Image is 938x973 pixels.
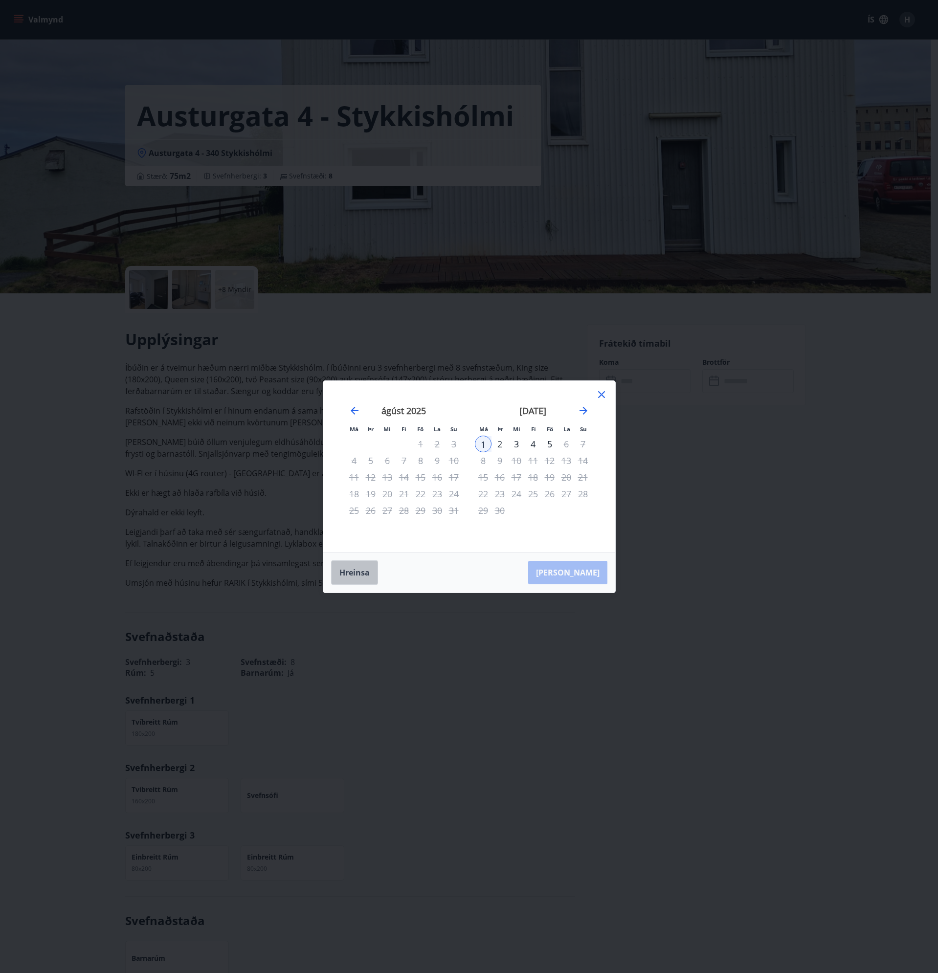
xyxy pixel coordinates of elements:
td: Not available. mánudagur, 25. ágúst 2025 [346,502,362,519]
td: Not available. sunnudagur, 31. ágúst 2025 [446,502,462,519]
td: Not available. miðvikudagur, 27. ágúst 2025 [379,502,396,519]
td: Not available. þriðjudagur, 9. september 2025 [491,452,508,469]
td: Not available. mánudagur, 29. september 2025 [475,502,491,519]
div: Aðeins útritun í boði [541,452,558,469]
td: Not available. laugardagur, 6. september 2025 [558,436,575,452]
td: Not available. miðvikudagur, 20. ágúst 2025 [379,486,396,502]
td: Choose föstudagur, 5. september 2025 as your check-out date. It’s available. [541,436,558,452]
td: Not available. sunnudagur, 14. september 2025 [575,452,591,469]
td: Not available. föstudagur, 1. ágúst 2025 [412,436,429,452]
div: Move backward to switch to the previous month. [349,405,360,417]
td: Not available. þriðjudagur, 26. ágúst 2025 [362,502,379,519]
small: Fi [402,425,406,433]
td: Not available. þriðjudagur, 23. september 2025 [491,486,508,502]
td: Not available. föstudagur, 26. september 2025 [541,486,558,502]
td: Not available. sunnudagur, 17. ágúst 2025 [446,469,462,486]
td: Choose miðvikudagur, 3. september 2025 as your check-out date. It’s available. [508,436,525,452]
td: Not available. þriðjudagur, 5. ágúst 2025 [362,452,379,469]
div: Aðeins útritun í boði [541,436,558,452]
strong: [DATE] [519,405,546,417]
td: Not available. miðvikudagur, 6. ágúst 2025 [379,452,396,469]
td: Not available. fimmtudagur, 7. ágúst 2025 [396,452,412,469]
td: Not available. þriðjudagur, 12. ágúst 2025 [362,469,379,486]
td: Not available. laugardagur, 9. ágúst 2025 [429,452,446,469]
td: Not available. föstudagur, 12. september 2025 [541,452,558,469]
td: Not available. laugardagur, 13. september 2025 [558,452,575,469]
td: Not available. fimmtudagur, 28. ágúst 2025 [396,502,412,519]
td: Not available. sunnudagur, 7. september 2025 [575,436,591,452]
small: Su [450,425,457,433]
td: Not available. föstudagur, 8. ágúst 2025 [412,452,429,469]
div: 1 [475,436,491,452]
td: Not available. sunnudagur, 21. september 2025 [575,469,591,486]
td: Choose þriðjudagur, 2. september 2025 as your check-out date. It’s available. [491,436,508,452]
strong: ágúst 2025 [381,405,426,417]
td: Not available. sunnudagur, 28. september 2025 [575,486,591,502]
div: 3 [508,436,525,452]
small: Fö [547,425,553,433]
td: Not available. miðvikudagur, 17. september 2025 [508,469,525,486]
td: Not available. sunnudagur, 3. ágúst 2025 [446,436,462,452]
small: Su [580,425,587,433]
td: Not available. fimmtudagur, 21. ágúst 2025 [396,486,412,502]
td: Not available. mánudagur, 11. ágúst 2025 [346,469,362,486]
small: La [563,425,570,433]
td: Not available. fimmtudagur, 11. september 2025 [525,452,541,469]
td: Not available. föstudagur, 22. ágúst 2025 [412,486,429,502]
td: Not available. fimmtudagur, 14. ágúst 2025 [396,469,412,486]
td: Not available. sunnudagur, 24. ágúst 2025 [446,486,462,502]
button: Hreinsa [331,560,378,585]
td: Not available. fimmtudagur, 25. september 2025 [525,486,541,502]
td: Not available. föstudagur, 19. september 2025 [541,469,558,486]
small: Þr [368,425,374,433]
td: Not available. laugardagur, 2. ágúst 2025 [429,436,446,452]
td: Not available. þriðjudagur, 19. ágúst 2025 [362,486,379,502]
td: Not available. fimmtudagur, 18. september 2025 [525,469,541,486]
small: Mi [383,425,391,433]
td: Not available. mánudagur, 8. september 2025 [475,452,491,469]
small: Fö [417,425,424,433]
small: Má [479,425,488,433]
td: Not available. föstudagur, 29. ágúst 2025 [412,502,429,519]
td: Selected as start date. mánudagur, 1. september 2025 [475,436,491,452]
td: Not available. þriðjudagur, 30. september 2025 [491,502,508,519]
small: Þr [497,425,503,433]
small: Má [350,425,358,433]
td: Not available. miðvikudagur, 10. september 2025 [508,452,525,469]
td: Not available. miðvikudagur, 13. ágúst 2025 [379,469,396,486]
small: La [434,425,441,433]
td: Not available. laugardagur, 20. september 2025 [558,469,575,486]
td: Not available. laugardagur, 30. ágúst 2025 [429,502,446,519]
small: Mi [513,425,520,433]
td: Not available. laugardagur, 27. september 2025 [558,486,575,502]
div: Calendar [335,393,603,540]
td: Choose fimmtudagur, 4. september 2025 as your check-out date. It’s available. [525,436,541,452]
td: Not available. mánudagur, 18. ágúst 2025 [346,486,362,502]
small: Fi [531,425,536,433]
td: Not available. laugardagur, 16. ágúst 2025 [429,469,446,486]
td: Not available. mánudagur, 15. september 2025 [475,469,491,486]
td: Not available. sunnudagur, 10. ágúst 2025 [446,452,462,469]
div: 4 [525,436,541,452]
div: 2 [491,436,508,452]
td: Not available. mánudagur, 4. ágúst 2025 [346,452,362,469]
td: Not available. mánudagur, 22. september 2025 [475,486,491,502]
td: Not available. föstudagur, 15. ágúst 2025 [412,469,429,486]
td: Not available. laugardagur, 23. ágúst 2025 [429,486,446,502]
td: Not available. þriðjudagur, 16. september 2025 [491,469,508,486]
td: Not available. miðvikudagur, 24. september 2025 [508,486,525,502]
div: Move forward to switch to the next month. [578,405,589,417]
